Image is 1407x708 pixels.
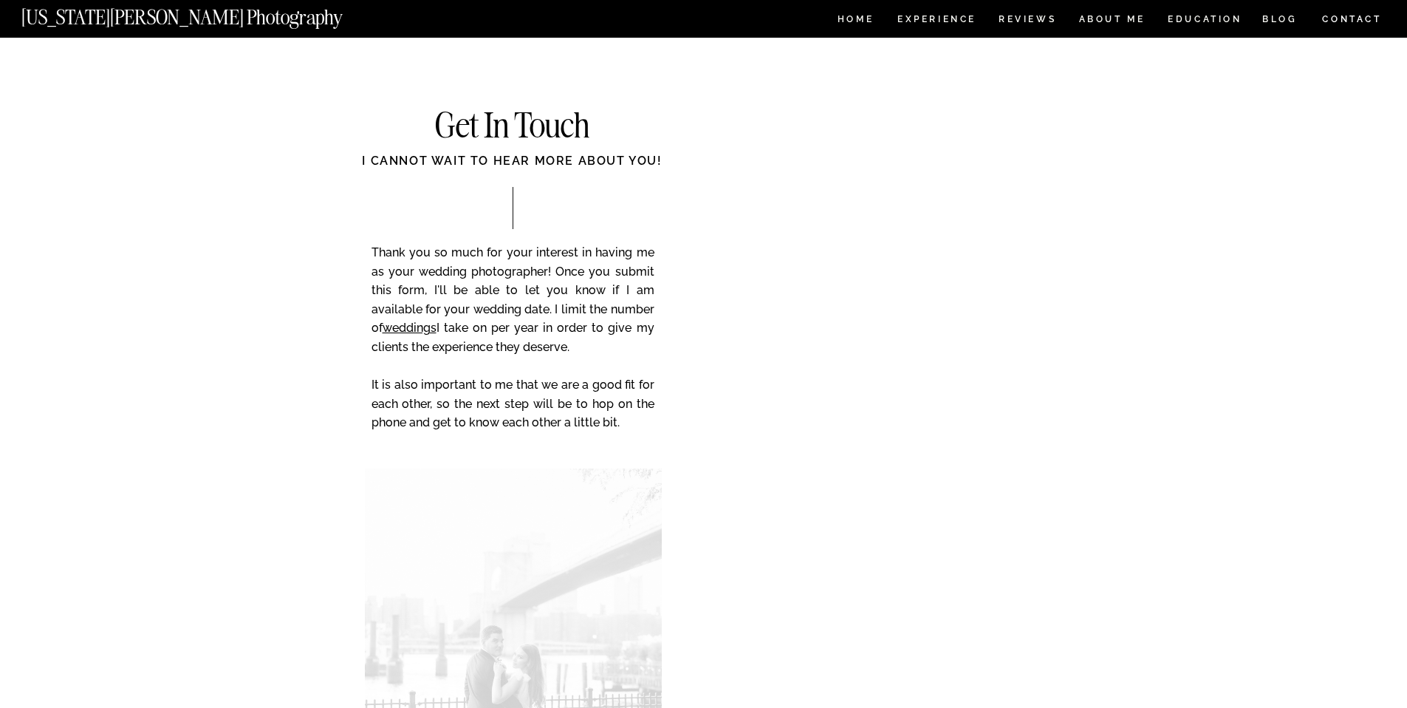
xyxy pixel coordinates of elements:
p: Thank you so much for your interest in having me as your wedding photographer! Once you submit th... [372,243,654,453]
a: REVIEWS [999,15,1054,27]
a: weddings [383,321,437,335]
a: ABOUT ME [1078,15,1146,27]
a: Experience [897,15,975,27]
a: [US_STATE][PERSON_NAME] Photography [21,7,392,20]
a: EDUCATION [1166,15,1244,27]
a: BLOG [1262,15,1298,27]
a: CONTACT [1321,11,1383,27]
a: HOME [835,15,877,27]
div: I cannot wait to hear more about you! [305,152,720,186]
h2: Get In Touch [364,109,661,145]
